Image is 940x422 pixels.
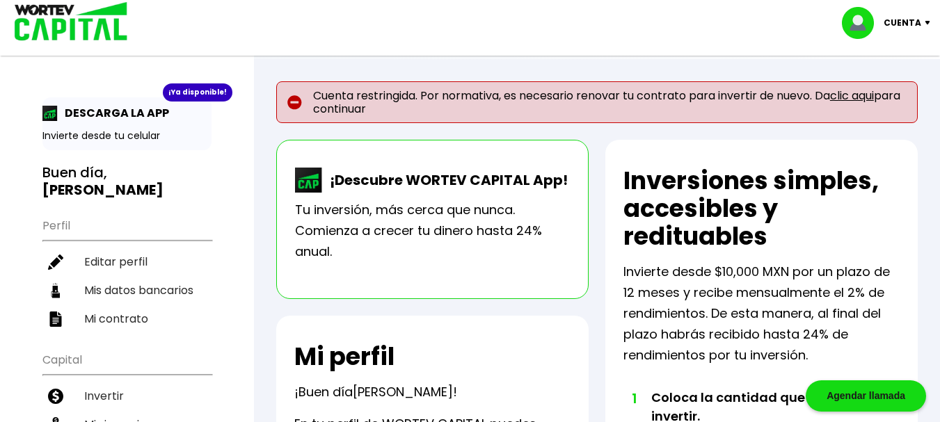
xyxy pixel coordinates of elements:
[42,180,164,200] b: [PERSON_NAME]
[58,104,169,122] p: DESCARGA LA APP
[806,380,926,412] div: Agendar llamada
[42,129,212,143] p: Invierte desde tu celular
[42,276,212,305] a: Mis datos bancarios
[295,200,570,262] p: Tu inversión, más cerca que nunca. Comienza a crecer tu dinero hasta 24% anual.
[48,254,63,270] img: editar-icon.952d3147.svg
[48,389,63,404] img: invertir-icon.b3b967d7.svg
[42,210,212,333] ul: Perfil
[48,283,63,298] img: datos-icon.10cf9172.svg
[323,170,568,190] p: ¡Descubre WORTEV CAPITAL App!
[313,89,907,115] span: Cuenta restringida. Por normativa, es necesario renovar tu contrato para invertir de nuevo. Da pa...
[287,95,302,110] img: error-circle.027baa21.svg
[48,311,63,327] img: contrato-icon.f2db500c.svg
[42,247,212,276] a: Editar perfil
[295,168,323,193] img: wortev-capital-app-icon
[42,305,212,333] a: Mi contrato
[42,106,58,121] img: app-icon
[623,261,900,366] p: Invierte desde $10,000 MXN por un plazo de 12 meses y recibe mensualmente el 2% de rendimientos. ...
[630,388,637,409] span: 1
[353,383,453,400] span: [PERSON_NAME]
[294,382,457,403] p: ¡Buen día !
[842,7,884,39] img: profile-image
[921,21,940,25] img: icon-down
[884,13,921,33] p: Cuenta
[163,83,232,102] div: ¡Ya disponible!
[623,167,900,250] h2: Inversiones simples, accesibles y redituables
[42,382,212,410] a: Invertir
[294,343,395,371] h2: Mi perfil
[42,164,212,199] h3: Buen día,
[830,88,874,104] a: clic aqui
